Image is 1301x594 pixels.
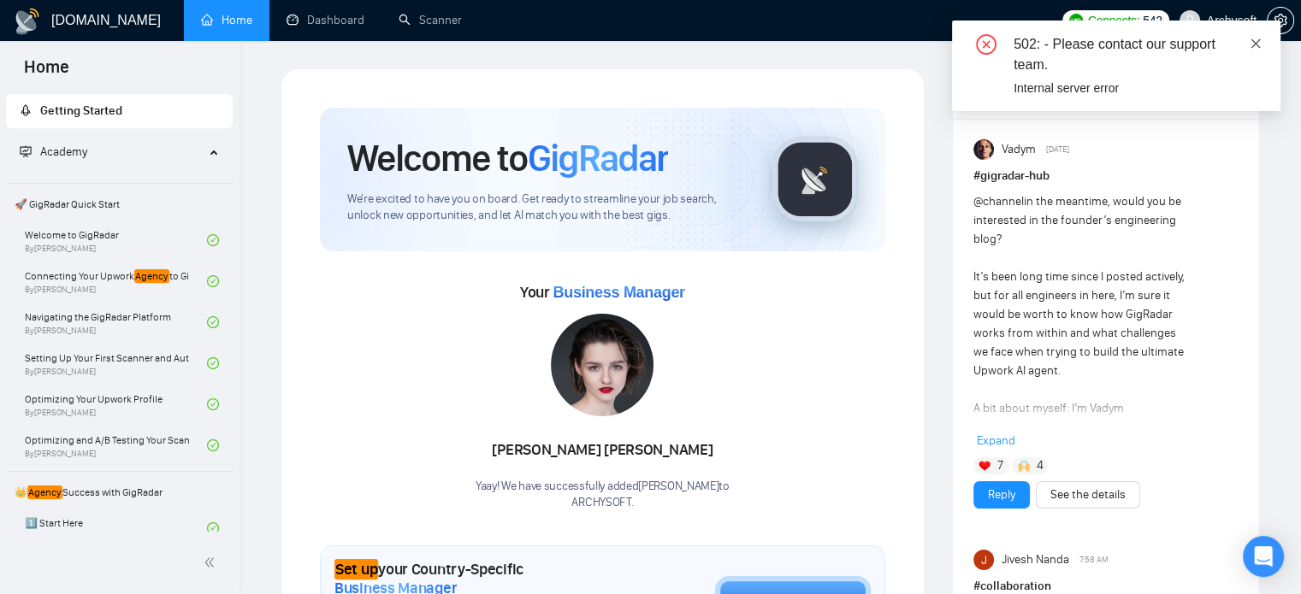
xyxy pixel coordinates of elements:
[1250,38,1262,50] span: close
[1088,11,1139,30] span: Connects:
[20,144,87,159] span: Academy
[476,479,730,511] div: Yaay! We have successfully added [PERSON_NAME] to
[207,522,219,534] span: check-circle
[1267,14,1294,27] a: setting
[20,145,32,157] span: fund-projection-screen
[772,137,858,222] img: gigradar-logo.png
[207,398,219,410] span: check-circle
[528,135,668,181] span: GigRadar
[25,221,207,259] a: Welcome to GigRadarBy[PERSON_NAME]
[973,550,994,570] img: Jivesh Nanda
[979,460,991,472] img: ❤️
[1267,7,1294,34] button: setting
[334,559,378,579] em: Set up
[1014,79,1260,97] div: Internal server error
[1050,485,1126,504] a: See the details
[14,8,41,35] img: logo
[347,191,745,224] span: We're excited to have you on board. Get ready to streamline your job search, unlock new opportuni...
[553,284,684,301] span: Business Manager
[25,303,207,341] a: Navigating the GigRadar PlatformBy[PERSON_NAME]
[1243,536,1284,577] div: Open Intercom Messenger
[40,103,122,118] span: Getting Started
[973,167,1239,185] h1: # gigradar-hub
[1036,457,1043,474] span: 4
[8,475,231,509] span: 👑 Success with GigRadar
[1184,15,1196,26] span: user
[347,135,668,181] h1: Welcome to
[1014,34,1260,75] div: 502: - Please contact our support team.
[1046,142,1069,157] span: [DATE]
[1143,11,1162,30] span: 542
[10,55,83,91] span: Home
[1001,550,1068,569] span: Jivesh Nanda
[476,436,730,465] div: [PERSON_NAME] [PERSON_NAME]
[20,104,32,116] span: rocket
[1036,481,1140,509] button: See the details
[207,275,219,287] span: check-circle
[1069,14,1083,27] img: upwork-logo.png
[25,262,207,300] a: Connecting Your UpworkAgencyto GigRadarBy[PERSON_NAME]
[8,187,231,221] span: 🚀 GigRadar Quick Start
[1079,552,1109,568] span: 7:58 AM
[997,457,1003,474] span: 7
[6,94,233,128] li: Getting Started
[25,509,207,547] a: 1️⃣ Start Here
[201,13,252,27] a: homeHome
[207,316,219,328] span: check-circle
[977,433,1015,448] span: Expand
[976,34,996,55] span: close-circle
[988,485,1015,504] a: Reply
[25,385,207,423] a: Optimizing Your Upwork ProfileBy[PERSON_NAME]
[1268,14,1293,27] span: setting
[973,194,1024,209] span: @channel
[973,481,1030,509] button: Reply
[207,234,219,246] span: check-circle
[207,439,219,451] span: check-circle
[476,495,730,511] p: ARCHYSOFT .
[1001,140,1035,159] span: Vadym
[25,344,207,382] a: Setting Up Your First Scanner and Auto-BidderBy[PERSON_NAME]
[204,554,221,571] span: double-left
[207,357,219,369] span: check-circle
[973,139,994,160] img: Vadym
[1018,460,1030,472] img: 🙌
[520,283,685,302] span: Your
[40,144,87,159] span: Academy
[287,13,364,27] a: dashboardDashboard
[399,13,462,27] a: searchScanner
[25,426,207,464] a: Optimizing and A/B Testing Your Scanner for Better ResultsBy[PERSON_NAME]
[27,485,62,499] em: Agency
[551,314,653,416] img: 1706120425280-multi-189.jpg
